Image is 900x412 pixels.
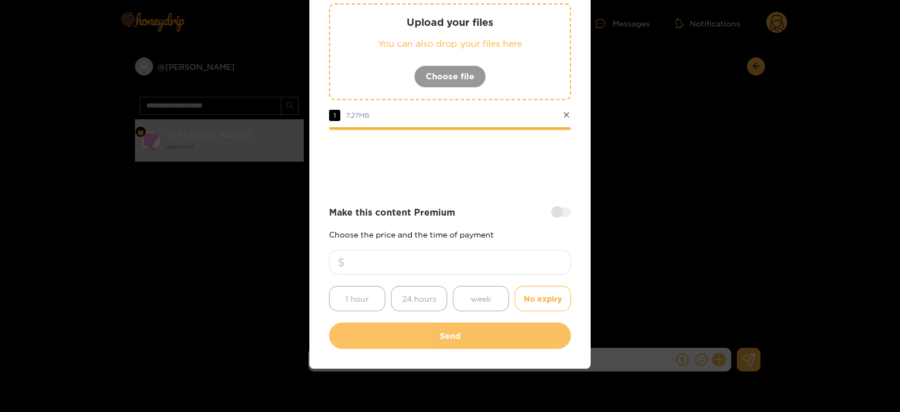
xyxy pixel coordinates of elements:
[353,37,547,50] p: You can also drop your files here
[515,286,571,311] button: No expiry
[345,292,369,305] span: 1 hour
[329,230,571,239] p: Choose the price and the time of payment
[329,206,455,219] strong: Make this content Premium
[471,292,491,305] span: week
[453,286,509,311] button: week
[329,323,571,349] button: Send
[353,16,547,29] p: Upload your files
[391,286,447,311] button: 24 hours
[329,286,385,311] button: 1 hour
[402,292,436,305] span: 24 hours
[414,65,486,88] button: Choose file
[329,110,340,121] span: 1
[524,292,562,305] span: No expiry
[346,111,370,119] span: 7.27 MB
